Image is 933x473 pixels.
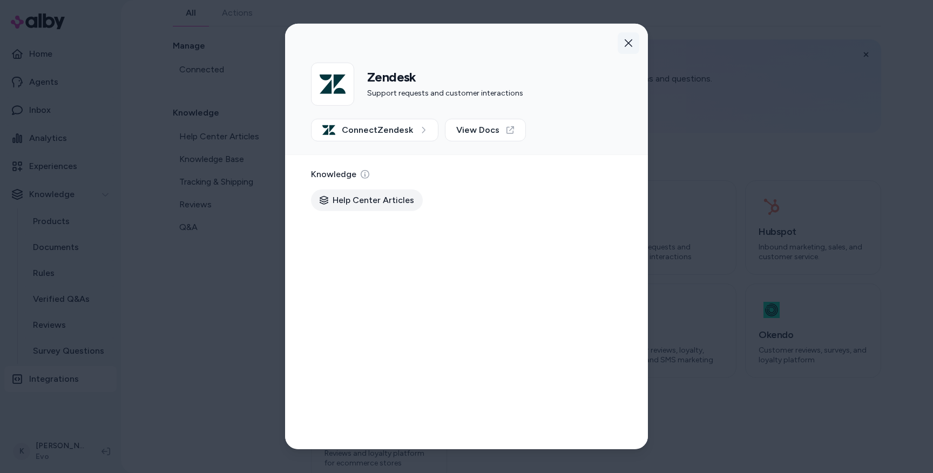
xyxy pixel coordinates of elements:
span: View Docs [456,124,499,137]
span: Help Center Articles [333,194,414,207]
h2: Zendesk [367,69,523,85]
span: Connect Zendesk [342,124,413,137]
p: Knowledge [311,168,369,181]
p: Support requests and customer interactions [367,87,523,99]
button: ConnectZendesk [311,119,438,141]
a: View Docs [445,119,526,141]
